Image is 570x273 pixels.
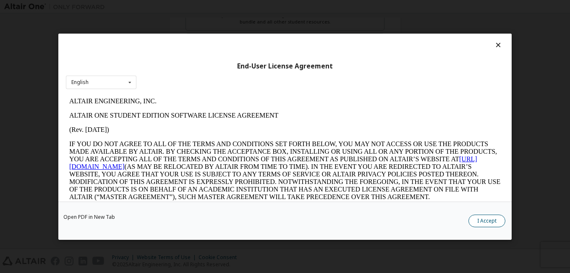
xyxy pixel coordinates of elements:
div: End-User License Agreement [66,62,504,70]
a: Open PDF in New Tab [63,215,115,220]
button: I Accept [468,215,505,227]
p: ALTAIR ONE STUDENT EDITION SOFTWARE LICENSE AGREEMENT [3,18,435,25]
p: (Rev. [DATE]) [3,32,435,39]
a: [URL][DOMAIN_NAME] [3,61,411,76]
p: This Altair One Student Edition Software License Agreement (“Agreement”) is between Altair Engine... [3,113,435,144]
p: ALTAIR ENGINEERING, INC. [3,3,435,11]
div: English [71,80,89,85]
p: IF YOU DO NOT AGREE TO ALL OF THE TERMS AND CONDITIONS SET FORTH BELOW, YOU MAY NOT ACCESS OR USE... [3,46,435,107]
